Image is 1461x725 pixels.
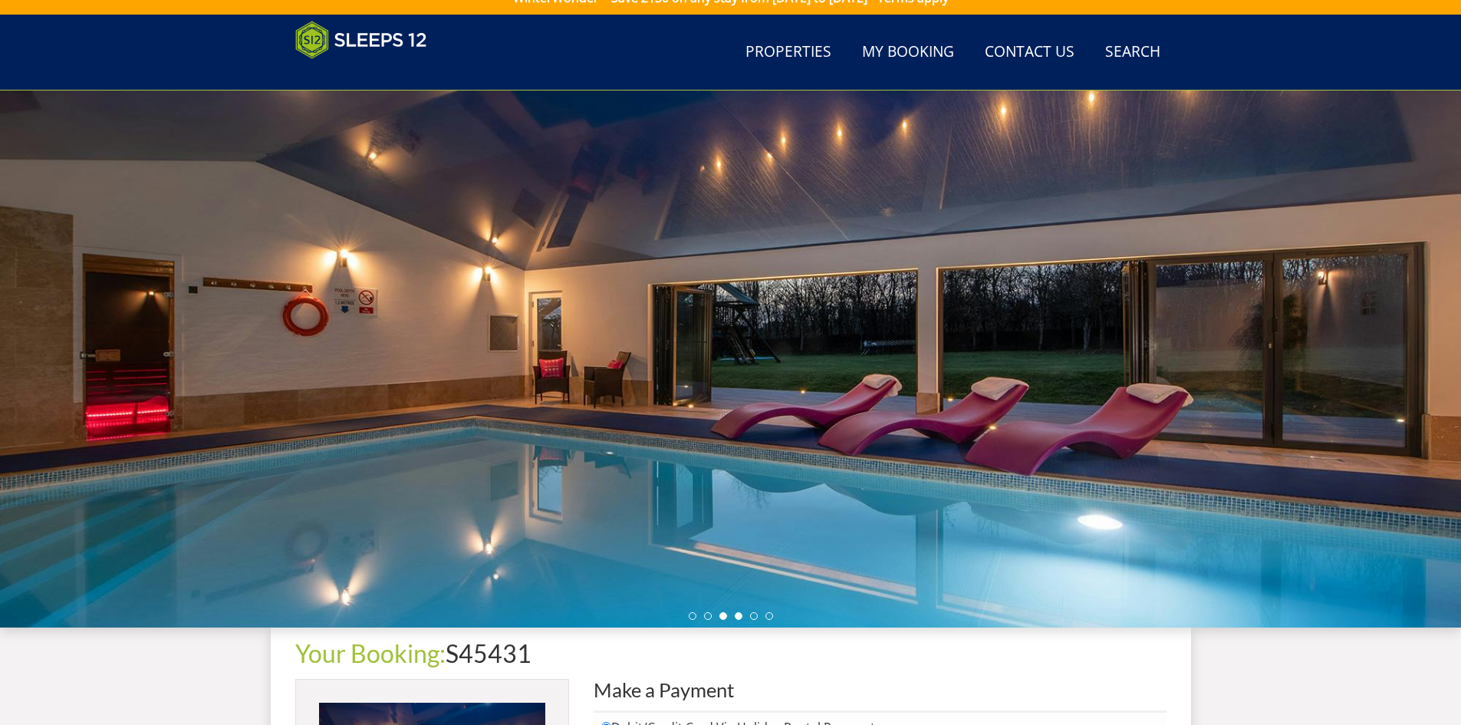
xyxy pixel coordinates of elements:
[288,68,449,81] iframe: Customer reviews powered by Trustpilot
[295,638,446,668] a: Your Booking:
[1099,35,1166,70] a: Search
[979,35,1081,70] a: Contact Us
[739,35,837,70] a: Properties
[856,35,960,70] a: My Booking
[594,679,1166,700] h2: Make a Payment
[295,640,1166,667] h1: S45431
[295,21,427,59] img: Sleeps 12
